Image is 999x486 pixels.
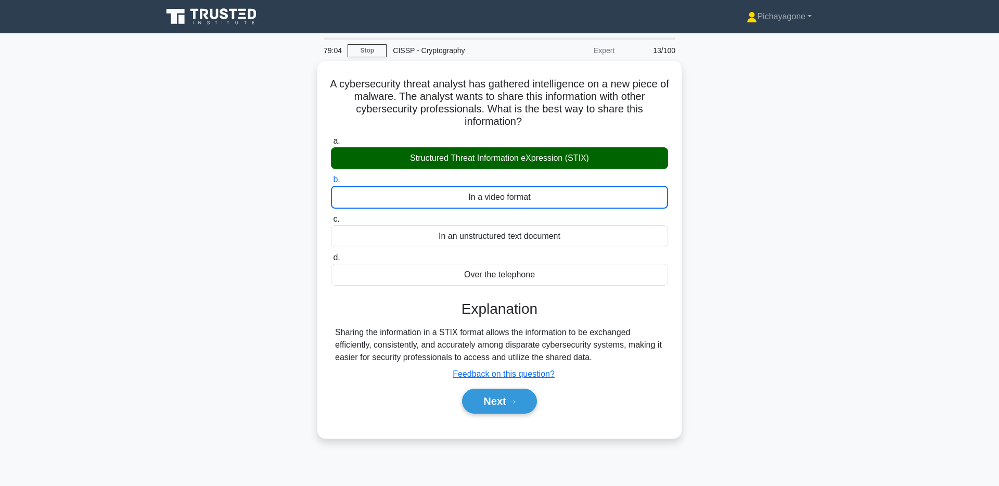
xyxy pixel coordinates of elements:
h5: A cybersecurity threat analyst has gathered intelligence on a new piece of malware. The analyst w... [330,78,669,129]
div: Structured Threat Information eXpression (STIX) [331,147,668,169]
span: d. [333,253,340,262]
div: 13/100 [621,40,682,61]
div: In an unstructured text document [331,225,668,247]
h3: Explanation [337,300,662,318]
div: CISSP - Cryptography [387,40,530,61]
a: Pichayagone [722,6,837,27]
a: Stop [348,44,387,57]
div: Over the telephone [331,264,668,286]
div: Sharing the information in a STIX format allows the information to be exchanged efficiently, cons... [335,326,664,364]
div: Expert [530,40,621,61]
div: 79:04 [317,40,348,61]
span: b. [333,175,340,184]
div: In a video format [331,186,668,209]
a: Feedback on this question? [453,369,555,378]
span: a. [333,136,340,145]
span: c. [333,214,339,223]
button: Next [462,389,536,414]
